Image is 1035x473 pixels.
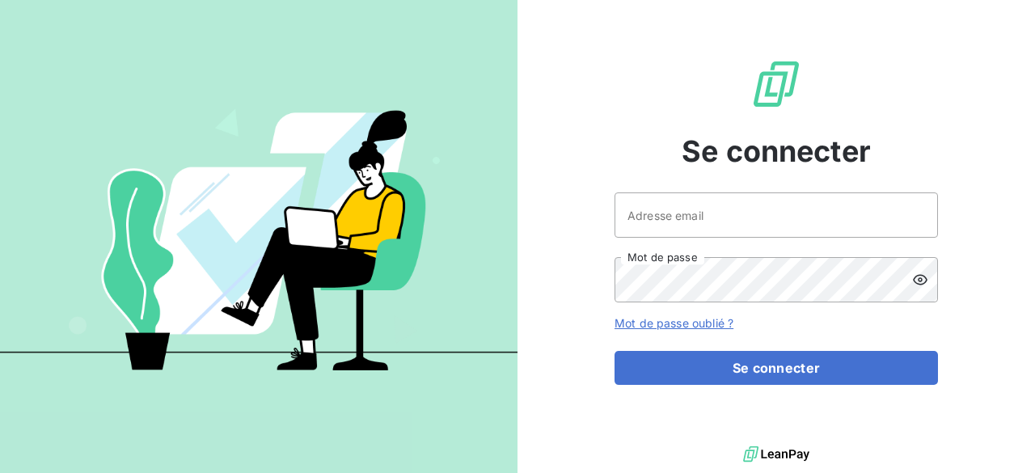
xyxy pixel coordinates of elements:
img: Logo LeanPay [750,58,802,110]
input: placeholder [615,192,938,238]
a: Mot de passe oublié ? [615,316,733,330]
button: Se connecter [615,351,938,385]
img: logo [743,442,809,467]
span: Se connecter [682,129,871,173]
